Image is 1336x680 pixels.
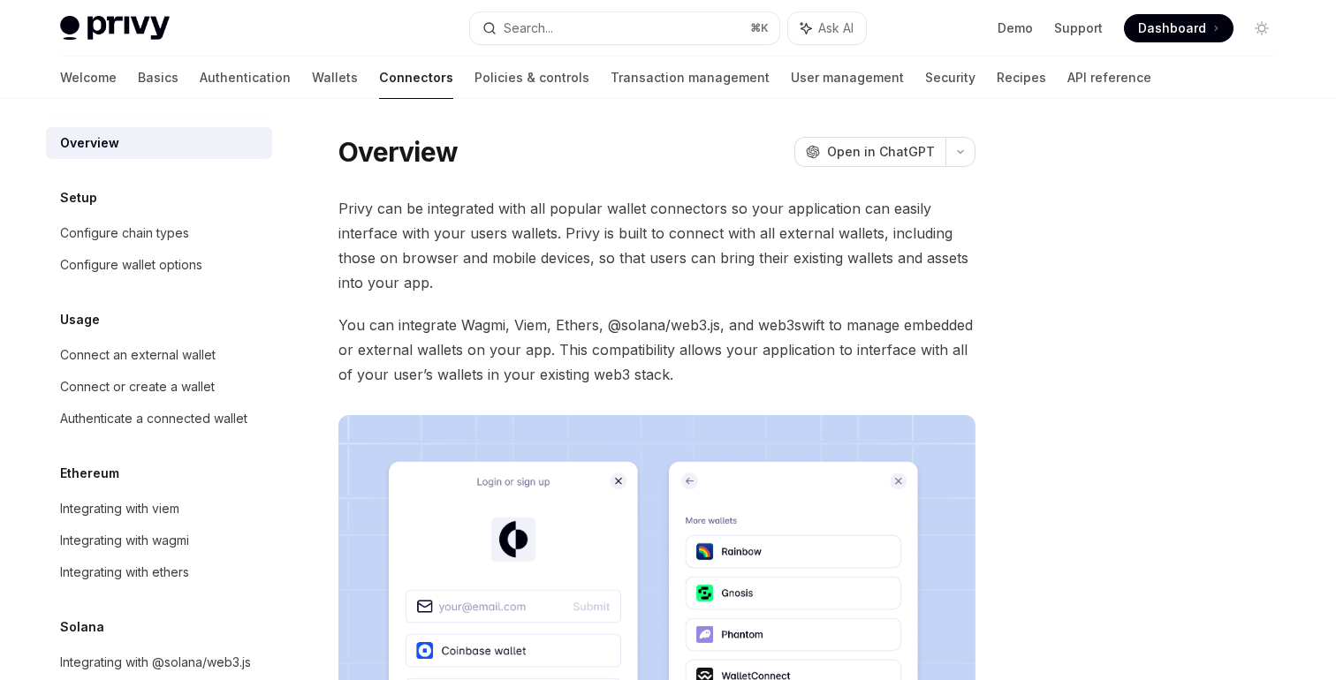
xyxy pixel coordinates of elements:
span: Open in ChatGPT [827,143,935,161]
a: Support [1054,19,1103,37]
h1: Overview [338,136,458,168]
div: Search... [504,18,553,39]
span: You can integrate Wagmi, Viem, Ethers, @solana/web3.js, and web3swift to manage embedded or exter... [338,313,975,387]
a: API reference [1067,57,1151,99]
div: Integrating with ethers [60,562,189,583]
a: Authenticate a connected wallet [46,403,272,434]
div: Integrating with wagmi [60,530,189,551]
a: Configure wallet options [46,249,272,281]
a: Recipes [997,57,1046,99]
a: Integrating with ethers [46,556,272,588]
a: Policies & controls [474,57,589,99]
div: Integrating with @solana/web3.js [60,652,251,673]
a: Configure chain types [46,217,272,249]
a: Integrating with @solana/web3.js [46,646,272,678]
a: Wallets [312,57,358,99]
h5: Setup [60,187,97,208]
button: Ask AI [788,12,866,44]
h5: Ethereum [60,463,119,484]
a: Security [925,57,975,99]
div: Configure chain types [60,223,189,244]
div: Connect or create a wallet [60,376,215,397]
span: Dashboard [1138,19,1206,37]
a: Connect an external wallet [46,339,272,371]
div: Configure wallet options [60,254,202,276]
h5: Usage [60,309,100,330]
span: ⌘ K [750,21,769,35]
a: Dashboard [1124,14,1234,42]
a: Basics [138,57,178,99]
a: Integrating with viem [46,493,272,525]
button: Search...⌘K [470,12,779,44]
a: Connect or create a wallet [46,371,272,403]
a: Connectors [379,57,453,99]
h5: Solana [60,616,104,638]
div: Overview [60,132,119,154]
div: Integrating with viem [60,498,179,519]
div: Connect an external wallet [60,344,216,366]
a: Authentication [200,57,291,99]
a: Integrating with wagmi [46,525,272,556]
a: Demo [998,19,1033,37]
span: Ask AI [818,19,854,37]
a: Overview [46,127,272,159]
div: Authenticate a connected wallet [60,408,247,429]
a: User management [791,57,904,99]
span: Privy can be integrated with all popular wallet connectors so your application can easily interfa... [338,196,975,295]
button: Toggle dark mode [1248,14,1276,42]
button: Open in ChatGPT [794,137,945,167]
a: Welcome [60,57,117,99]
a: Transaction management [611,57,770,99]
img: light logo [60,16,170,41]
